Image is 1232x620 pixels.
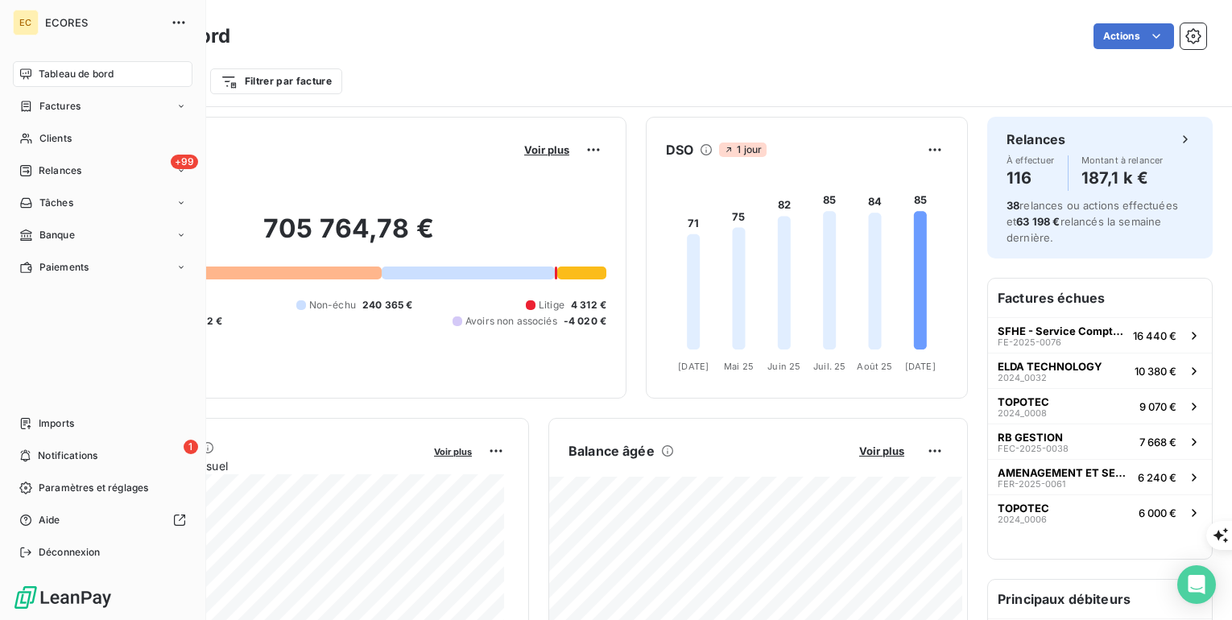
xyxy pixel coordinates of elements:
[1139,436,1176,448] span: 7 668 €
[859,444,904,457] span: Voir plus
[1081,165,1164,191] h4: 187,1 k €
[39,513,60,527] span: Aide
[1135,365,1176,378] span: 10 380 €
[1177,565,1216,604] div: Open Intercom Messenger
[767,361,800,372] tspan: Juin 25
[39,545,101,560] span: Déconnexion
[39,260,89,275] span: Paiements
[998,408,1047,418] span: 2024_0008
[854,444,909,458] button: Voir plus
[1133,329,1176,342] span: 16 440 €
[171,155,198,169] span: +99
[724,361,754,372] tspan: Mai 25
[998,324,1127,337] span: SFHE - Service Comptabilité
[988,317,1212,353] button: SFHE - Service ComptabilitéFE-2025-007616 440 €
[38,448,97,463] span: Notifications
[998,360,1102,373] span: ELDA TECHNOLOGY
[39,416,74,431] span: Imports
[998,502,1049,515] span: TOPOTEC
[988,580,1212,618] h6: Principaux débiteurs
[678,361,709,372] tspan: [DATE]
[434,446,472,457] span: Voir plus
[13,585,113,610] img: Logo LeanPay
[1081,155,1164,165] span: Montant à relancer
[184,440,198,454] span: 1
[998,479,1065,489] span: FER-2025-0061
[13,10,39,35] div: EC
[1007,155,1055,165] span: À effectuer
[91,457,423,474] span: Chiffre d'affaires mensuel
[39,131,72,146] span: Clients
[1007,199,1019,212] span: 38
[39,196,73,210] span: Tâches
[539,298,564,312] span: Litige
[666,140,693,159] h6: DSO
[998,431,1063,444] span: RB GESTION
[362,298,412,312] span: 240 365 €
[39,67,114,81] span: Tableau de bord
[998,515,1047,524] span: 2024_0006
[91,213,606,261] h2: 705 764,78 €
[45,16,161,29] span: ECORES
[39,99,81,114] span: Factures
[988,459,1212,494] button: AMENAGEMENT ET SERVICESFER-2025-00616 240 €
[905,361,936,372] tspan: [DATE]
[998,444,1069,453] span: FEC-2025-0038
[1007,199,1178,244] span: relances ou actions effectuées et relancés la semaine dernière.
[813,361,845,372] tspan: Juil. 25
[39,163,81,178] span: Relances
[998,337,1061,347] span: FE-2025-0076
[13,507,192,533] a: Aide
[39,228,75,242] span: Banque
[571,298,606,312] span: 4 312 €
[309,298,356,312] span: Non-échu
[988,353,1212,388] button: ELDA TECHNOLOGY2024_003210 380 €
[519,143,574,157] button: Voir plus
[568,441,655,461] h6: Balance âgée
[719,143,767,157] span: 1 jour
[998,395,1049,408] span: TOPOTEC
[1007,165,1055,191] h4: 116
[1139,400,1176,413] span: 9 070 €
[857,361,892,372] tspan: Août 25
[564,314,606,329] span: -4 020 €
[988,279,1212,317] h6: Factures échues
[988,388,1212,424] button: TOPOTEC2024_00089 070 €
[1016,215,1060,228] span: 63 198 €
[988,494,1212,530] button: TOPOTEC2024_00066 000 €
[998,466,1131,479] span: AMENAGEMENT ET SERVICES
[1138,471,1176,484] span: 6 240 €
[1094,23,1174,49] button: Actions
[39,481,148,495] span: Paramètres et réglages
[210,68,342,94] button: Filtrer par facture
[988,424,1212,459] button: RB GESTIONFEC-2025-00387 668 €
[1007,130,1065,149] h6: Relances
[998,373,1047,382] span: 2024_0032
[1139,506,1176,519] span: 6 000 €
[429,444,477,458] button: Voir plus
[465,314,557,329] span: Avoirs non associés
[524,143,569,156] span: Voir plus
